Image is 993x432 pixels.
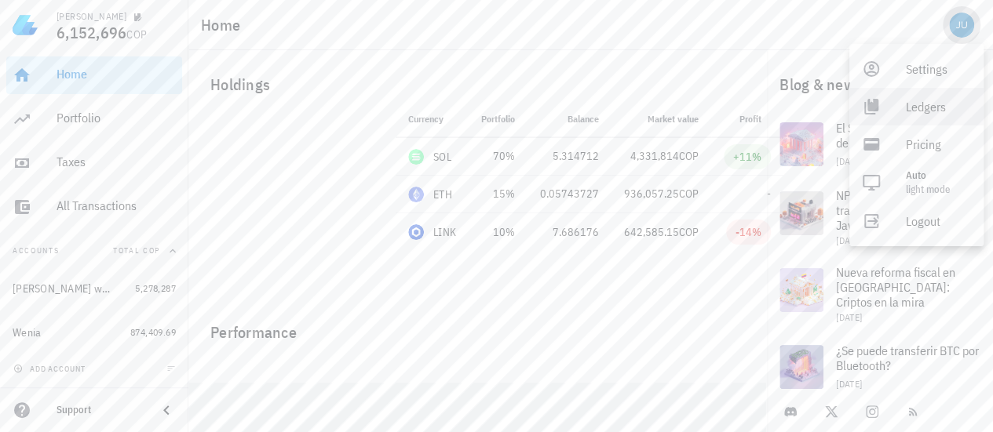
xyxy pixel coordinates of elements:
div: SOL [433,149,451,165]
div: 7.686176 [540,224,599,241]
div: [PERSON_NAME] wallet [13,282,113,296]
span: ¿Se puede transferir BTC por Bluetooth? [836,343,979,373]
a: Taxes [6,144,182,182]
span: Total COP [113,245,160,256]
div: [PERSON_NAME] [57,10,126,23]
span: 874,409.69 [130,326,176,338]
span: 642,585.15 [624,225,679,239]
div: 15% [481,186,515,202]
span: 4,331,814 [630,149,679,163]
span: [DATE] [836,378,862,390]
div: All Transactions [57,198,176,213]
div: Support [57,404,144,416]
button: add account [9,361,92,376]
div: Performance [198,307,758,345]
a: Nueva reforma fiscal en [GEOGRAPHIC_DATA]: Criptos en la mira [DATE] [767,256,993,332]
div: ETH-icon [408,187,424,202]
span: 5,278,287 [135,282,176,294]
div: 0.05743727 [540,186,599,202]
button: AccountsTotal COP [6,232,182,270]
th: Market value [611,100,711,138]
div: +11% [733,149,761,165]
span: Profit [739,113,771,125]
span: Nueva reforma fiscal en [GEOGRAPHIC_DATA]: Criptos en la mira [836,264,955,310]
th: Balance [528,100,611,138]
span: COP [679,149,699,163]
span: 936,057.25 [624,187,679,201]
span: COP [679,225,699,239]
span: COP [126,27,147,42]
div: -14% [736,224,761,240]
span: NPM pone en riesgo transacciones cripto desde JavaScript [836,187,971,233]
div: Ledgers [906,91,971,122]
span: [DATE] [836,234,862,246]
a: ¿Se puede transferir BTC por Bluetooth? [DATE] [767,332,993,401]
div: Wenia [13,326,41,339]
div: ETH [433,187,452,202]
div: Logout [906,205,971,237]
div: SOL-icon [408,149,424,165]
div: Home [57,67,176,82]
div: Portfolio [57,111,176,125]
img: LedgiFi [13,13,38,38]
div: Taxes [57,154,176,169]
div: Auto [906,169,971,182]
div: avatar [949,13,974,38]
a: Portfolio [6,100,182,138]
a: All Transactions [6,188,182,226]
a: [PERSON_NAME] wallet 5,278,287 [6,270,182,307]
div: 5.314712 [540,148,599,165]
th: Currency [396,100,469,138]
span: add account [16,364,86,374]
div: 70% [481,148,515,165]
span: El SII establece impuestos de criptos [836,120,971,151]
div: LINK [433,224,456,240]
a: Home [6,56,182,94]
div: Settings [906,53,971,85]
h1: Home [201,13,246,38]
span: Light mode [906,183,951,196]
div: Pricing [906,129,971,160]
th: Portfolio [469,100,528,138]
div: LINK-icon [408,224,424,240]
span: [DATE] [836,155,862,167]
a: Wenia 874,409.69 [6,314,182,351]
span: [DATE] [836,311,862,323]
div: Holdings [198,60,758,110]
span: COP [679,187,699,201]
div: 10% [481,224,515,241]
span: 6,152,696 [57,22,126,43]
